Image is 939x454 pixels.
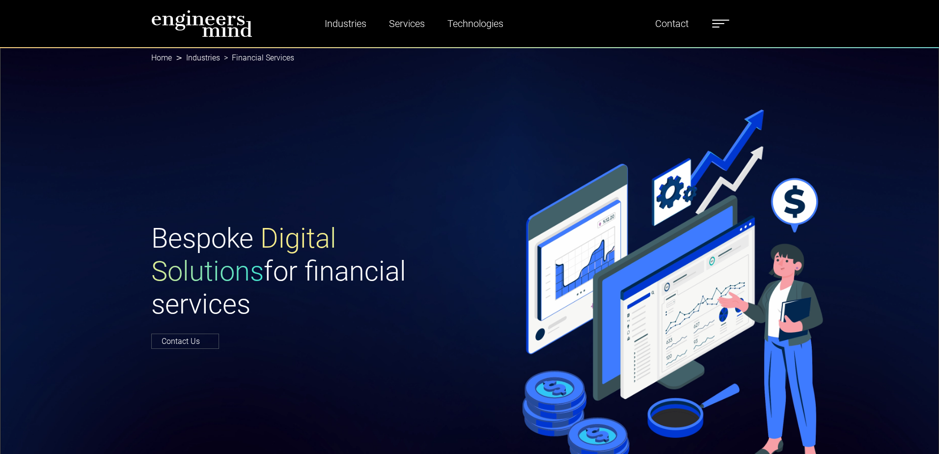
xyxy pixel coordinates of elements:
[385,12,429,35] a: Services
[151,334,219,349] a: Contact Us
[151,10,252,37] img: logo
[321,12,370,35] a: Industries
[151,53,172,62] a: Home
[651,12,692,35] a: Contact
[151,47,788,69] nav: breadcrumb
[151,222,336,287] span: Digital Solutions
[186,53,220,62] a: Industries
[443,12,507,35] a: Technologies
[220,52,294,64] li: Financial Services
[151,222,464,321] h1: Bespoke for financial services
